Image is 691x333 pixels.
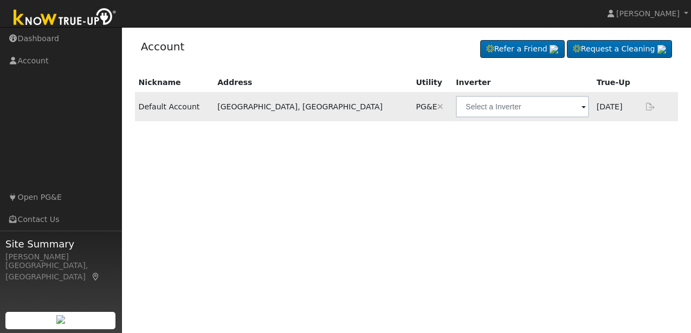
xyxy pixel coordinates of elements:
[8,6,122,30] img: Know True-Up
[644,102,657,111] a: Export Interval Data
[567,40,672,58] a: Request a Cleaning
[593,92,640,121] td: [DATE]
[5,260,116,283] div: [GEOGRAPHIC_DATA], [GEOGRAPHIC_DATA]
[139,77,210,88] div: Nickname
[616,9,680,18] span: [PERSON_NAME]
[5,251,116,263] div: [PERSON_NAME]
[456,96,589,117] input: Select a Inverter
[412,92,452,121] td: PG&E
[597,77,636,88] div: True-Up
[456,77,589,88] div: Inverter
[437,102,443,111] a: Disconnect
[657,45,666,54] img: retrieve
[480,40,565,58] a: Refer a Friend
[5,237,116,251] span: Site Summary
[214,92,412,121] td: [GEOGRAPHIC_DATA], [GEOGRAPHIC_DATA]
[141,40,185,53] a: Account
[217,77,408,88] div: Address
[135,92,214,121] td: Default Account
[416,77,448,88] div: Utility
[550,45,558,54] img: retrieve
[56,315,65,324] img: retrieve
[91,272,101,281] a: Map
